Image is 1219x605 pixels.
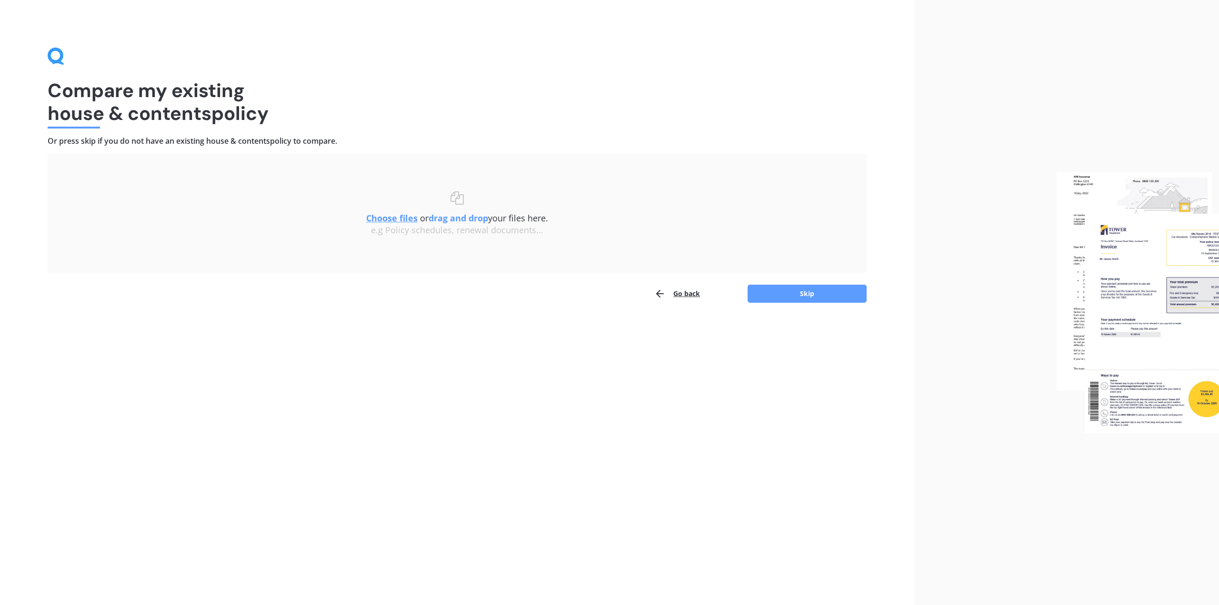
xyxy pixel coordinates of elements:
[654,284,700,303] button: Go back
[366,212,418,224] u: Choose files
[748,285,867,303] button: Skip
[48,79,867,125] h1: Compare my existing house & contents policy
[366,212,548,224] span: or your files here.
[67,225,848,236] div: e.g Policy schedules, renewal documents...
[1057,172,1219,434] img: files.webp
[429,212,488,224] b: drag and drop
[48,136,867,146] h4: Or press skip if you do not have an existing house & contents policy to compare.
